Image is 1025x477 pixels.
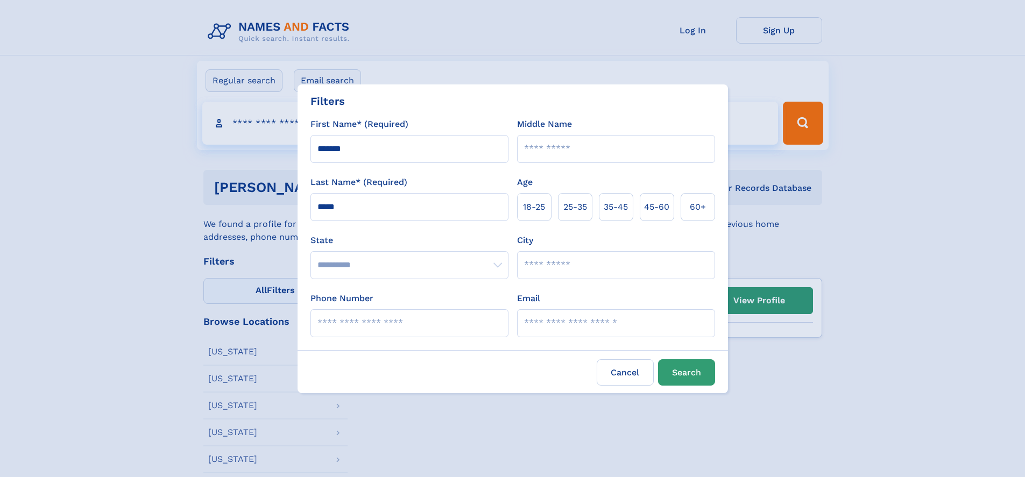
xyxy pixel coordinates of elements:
label: Last Name* (Required) [310,176,407,189]
label: First Name* (Required) [310,118,408,131]
label: Cancel [597,359,654,386]
span: 45‑60 [644,201,669,213]
label: Email [517,292,540,305]
label: Middle Name [517,118,572,131]
label: City [517,234,533,247]
label: Age [517,176,533,189]
div: Filters [310,93,345,109]
span: 60+ [690,201,706,213]
label: Phone Number [310,292,373,305]
span: 25‑35 [563,201,587,213]
span: 18‑25 [523,201,545,213]
label: State [310,234,508,247]
button: Search [658,359,715,386]
span: 35‑45 [604,201,628,213]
